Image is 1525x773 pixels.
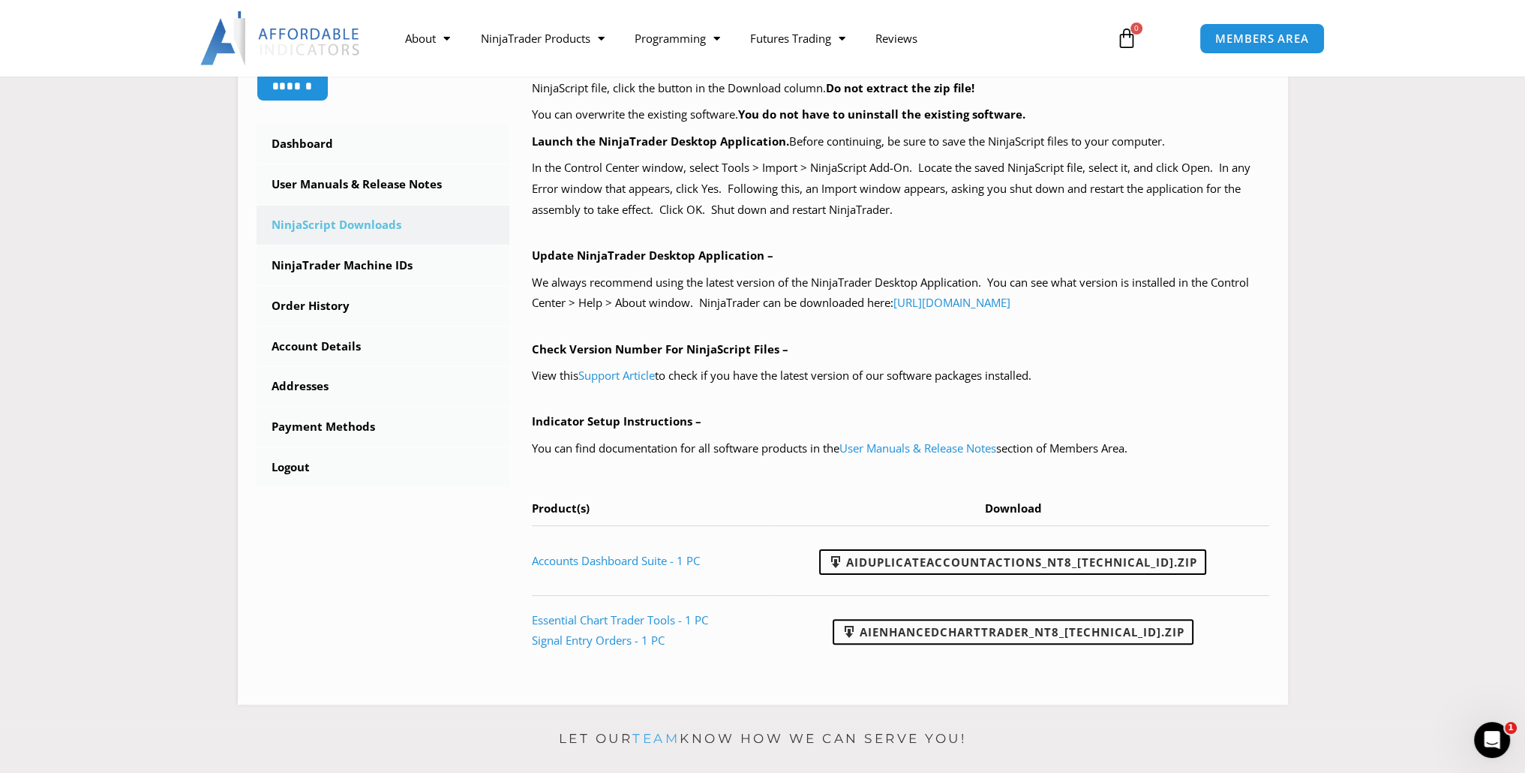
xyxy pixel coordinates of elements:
a: Logout [257,448,510,487]
a: Reviews [860,21,932,56]
p: You can overwrite the existing software. [532,104,1269,125]
a: Addresses [257,367,510,406]
span: MEMBERS AREA [1215,33,1309,44]
b: Indicator Setup Instructions – [532,414,701,429]
a: Essential Chart Trader Tools - 1 PC [532,612,708,627]
a: [URL][DOMAIN_NAME] [893,295,1010,310]
p: We always recommend using the latest version of the NinjaTrader Desktop Application. You can see ... [532,272,1269,314]
b: Update NinjaTrader Desktop Application – [532,248,773,263]
a: Account Details [257,327,510,366]
a: 0 [1094,17,1160,60]
span: Download [985,501,1042,516]
span: 0 [1130,23,1142,35]
a: User Manuals & Release Notes [257,165,510,204]
a: AIDuplicateAccountActions_NT8_[TECHNICAL_ID].zip [819,549,1206,575]
a: Support Article [578,368,655,383]
a: Programming [619,21,734,56]
b: Do not extract the zip file! [826,80,974,95]
iframe: Intercom live chat [1474,722,1510,758]
nav: Menu [390,21,1098,56]
p: Let our know how we can serve you! [238,727,1288,751]
a: About [390,21,465,56]
p: Your purchased products with available NinjaScript downloads are listed in the table below, at th... [532,57,1269,99]
a: MEMBERS AREA [1199,23,1325,54]
img: LogoAI | Affordable Indicators – NinjaTrader [200,11,362,65]
a: Accounts Dashboard Suite - 1 PC [532,553,700,568]
a: Signal Entry Orders - 1 PC [532,633,665,648]
b: Check Version Number For NinjaScript Files – [532,341,788,356]
span: Product(s) [532,501,590,516]
p: You can find documentation for all software products in the section of Members Area. [532,438,1269,459]
p: In the Control Center window, select Tools > Import > NinjaScript Add-On. Locate the saved NinjaS... [532,158,1269,221]
p: View this to check if you have the latest version of our software packages installed. [532,365,1269,386]
a: team [632,731,680,746]
a: User Manuals & Release Notes [839,441,996,456]
b: You do not have to uninstall the existing software. [738,107,1025,122]
a: Order History [257,287,510,326]
nav: Account pages [257,125,510,487]
a: AIEnhancedChartTrader_NT8_[TECHNICAL_ID].zip [833,619,1193,645]
p: Before continuing, be sure to save the NinjaScript files to your computer. [532,131,1269,152]
a: Payment Methods [257,408,510,447]
a: NinjaTrader Machine IDs [257,246,510,285]
a: Futures Trading [734,21,860,56]
span: 1 [1505,722,1517,734]
b: Launch the NinjaTrader Desktop Application. [532,134,789,149]
a: NinjaTrader Products [465,21,619,56]
a: Dashboard [257,125,510,164]
a: NinjaScript Downloads [257,206,510,245]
